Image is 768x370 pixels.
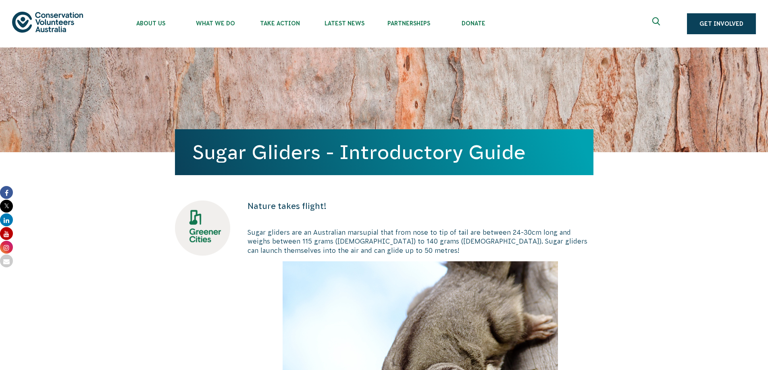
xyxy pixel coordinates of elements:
[248,20,312,27] span: Take Action
[12,12,83,32] img: logo.svg
[687,13,756,34] a: Get Involved
[183,20,248,27] span: What We Do
[441,20,506,27] span: Donate
[647,14,667,33] button: Expand search box Close search box
[119,20,183,27] span: About Us
[175,201,230,256] img: Greener Cities
[248,229,587,254] span: Sugar gliders are an Australian marsupial that from nose to tip of tail are between 24-30cm long ...
[193,141,576,163] h1: Sugar Gliders - Introductory Guide
[248,201,593,212] p: Nature takes flight!
[377,20,441,27] span: Partnerships
[312,20,377,27] span: Latest News
[652,17,662,30] span: Expand search box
